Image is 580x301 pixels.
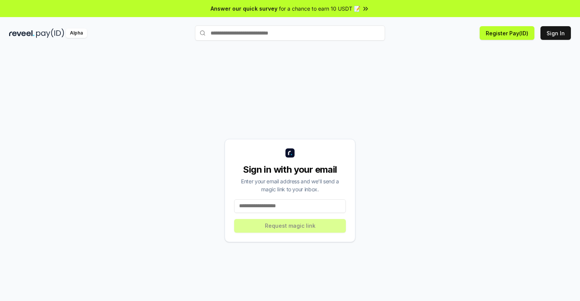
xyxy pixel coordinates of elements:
div: Enter your email address and we’ll send a magic link to your inbox. [234,177,346,193]
span: Answer our quick survey [211,5,277,13]
div: Sign in with your email [234,164,346,176]
img: pay_id [36,28,64,38]
button: Sign In [540,26,571,40]
button: Register Pay(ID) [480,26,534,40]
div: Alpha [66,28,87,38]
span: for a chance to earn 10 USDT 📝 [279,5,360,13]
img: logo_small [285,148,295,158]
img: reveel_dark [9,28,35,38]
